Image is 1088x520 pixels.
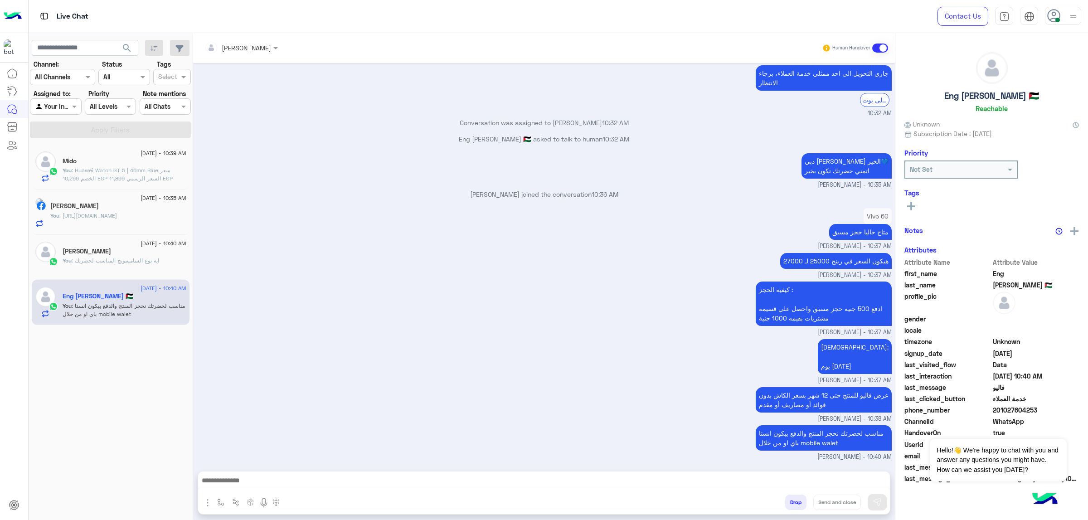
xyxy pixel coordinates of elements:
[63,248,111,255] h5: ahmed ashor
[272,499,280,506] img: make a call
[756,65,892,91] p: 9/9/2025, 10:32 AM
[30,121,191,138] button: Apply Filters
[818,415,892,423] span: [PERSON_NAME] - 10:38 AM
[904,371,991,381] span: last_interaction
[993,314,1079,324] span: null
[1068,11,1079,22] img: profile
[904,246,937,254] h6: Attributes
[904,462,991,472] span: last_message_sentiment
[993,258,1079,267] span: Attribute Value
[993,417,1079,426] span: 2
[141,239,186,248] span: [DATE] - 10:40 AM
[214,495,228,510] button: select flow
[63,292,133,300] h5: Eng Mohammed Menshawy 🇵🇸
[904,405,991,415] span: phone_number
[37,201,46,210] img: Facebook
[904,337,991,346] span: timezone
[157,72,177,83] div: Select
[63,167,72,174] span: You
[993,405,1079,415] span: 201027604253
[904,360,991,369] span: last_visited_flow
[817,453,892,462] span: [PERSON_NAME] - 10:40 AM
[818,271,892,280] span: [PERSON_NAME] - 10:37 AM
[976,53,1007,83] img: defaultAdmin.png
[756,387,892,413] p: 9/9/2025, 10:38 AM
[756,282,892,326] p: 9/9/2025, 10:37 AM
[34,89,71,98] label: Assigned to:
[818,328,892,337] span: [PERSON_NAME] - 10:37 AM
[904,326,991,335] span: locale
[904,269,991,278] span: first_name
[143,89,186,98] label: Note mentions
[904,189,1079,197] h6: Tags
[993,360,1079,369] span: Data
[49,167,58,176] img: WhatsApp
[63,302,185,317] span: مناسب لحضرتك نحجز المنتج والدفع بيكون انستا باي او من خلال mobile walet
[49,257,58,266] img: WhatsApp
[904,394,991,403] span: last_clicked_button
[217,499,224,506] img: select flow
[818,242,892,251] span: [PERSON_NAME] - 10:37 AM
[63,257,72,264] span: You
[157,59,171,69] label: Tags
[993,280,1079,290] span: Mohammed Menshawy 🇵🇸
[1055,228,1063,235] img: notes
[904,474,986,483] span: last_message_id
[904,440,991,449] span: UserId
[801,153,892,179] p: 9/9/2025, 10:35 AM
[832,44,870,52] small: Human Handover
[50,212,59,219] span: You
[258,497,269,508] img: send voice note
[993,326,1079,335] span: null
[993,269,1079,278] span: Eng
[904,349,991,358] span: signup_date
[937,7,988,26] a: Contact Us
[829,224,892,240] p: 9/9/2025, 10:37 AM
[930,439,1066,481] span: Hello!👋 We're happy to chat with you and answer any questions you might have. How can we assist y...
[4,39,20,56] img: 1403182699927242
[202,497,213,508] img: send attachment
[904,258,991,267] span: Attribute Name
[868,109,892,118] span: 10:32 AM
[993,349,1079,358] span: 2025-09-09T07:31:10.39Z
[49,302,58,311] img: WhatsApp
[88,89,109,98] label: Priority
[813,495,861,510] button: Send and close
[102,59,122,69] label: Status
[904,383,991,392] span: last_message
[592,190,618,198] span: 10:36 AM
[993,292,1015,314] img: defaultAdmin.png
[1029,484,1061,515] img: hulul-logo.png
[904,226,923,234] h6: Notes
[197,190,892,199] p: [PERSON_NAME] joined the conversation
[57,10,88,23] p: Live Chat
[35,198,44,206] img: picture
[141,194,186,202] span: [DATE] - 10:35 AM
[904,428,991,437] span: HandoverOn
[993,337,1079,346] span: Unknown
[4,7,22,26] img: Logo
[602,119,629,126] span: 10:32 AM
[818,339,892,374] p: 9/9/2025, 10:37 AM
[59,212,117,219] span: https://www.dubaiphone.net/category/mobiles-all-2/apple-3/
[35,287,56,307] img: defaultAdmin.png
[197,134,892,144] p: Eng [PERSON_NAME] 🇵🇸 asked to talk to human
[818,181,892,190] span: [PERSON_NAME] - 10:35 AM
[873,498,882,507] img: send message
[121,43,132,53] span: search
[602,135,629,143] span: 10:32 AM
[141,149,186,157] span: [DATE] - 10:39 AM
[756,425,892,451] p: 9/9/2025, 10:40 AM
[116,40,138,59] button: search
[63,157,77,165] h5: Mido
[232,499,239,506] img: Trigger scenario
[63,167,173,182] span: Huawei Watch GT 5 | 46mm Blue سعر الخصم 10,299 EGP السعر الرسمي 11,899 EGP
[904,417,991,426] span: ChannelId
[904,280,991,290] span: last_name
[243,495,258,510] button: create order
[904,314,991,324] span: gender
[864,208,892,224] p: 9/9/2025, 10:37 AM
[860,93,889,107] div: الرجوع الى بوت
[818,376,892,385] span: [PERSON_NAME] - 10:37 AM
[35,151,56,172] img: defaultAdmin.png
